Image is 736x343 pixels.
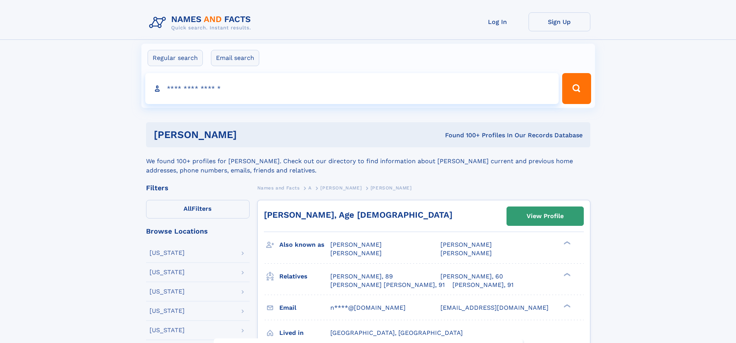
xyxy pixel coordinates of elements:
a: View Profile [507,207,583,225]
span: [PERSON_NAME] [320,185,362,191]
a: Sign Up [529,12,590,31]
label: Regular search [148,50,203,66]
span: [PERSON_NAME] [330,241,382,248]
div: View Profile [527,207,564,225]
span: A [308,185,312,191]
h3: Relatives [279,270,330,283]
span: [PERSON_NAME] [330,249,382,257]
div: [US_STATE] [150,308,185,314]
a: [PERSON_NAME], 89 [330,272,393,281]
label: Email search [211,50,259,66]
div: ❯ [562,303,571,308]
input: search input [145,73,559,104]
span: [EMAIL_ADDRESS][DOMAIN_NAME] [440,304,549,311]
a: [PERSON_NAME] [320,183,362,193]
span: All [184,205,192,212]
h3: Lived in [279,326,330,340]
span: [PERSON_NAME] [371,185,412,191]
a: [PERSON_NAME], Age [DEMOGRAPHIC_DATA] [264,210,452,220]
div: Browse Locations [146,228,250,235]
div: [US_STATE] [150,288,185,295]
div: ❯ [562,272,571,277]
a: [PERSON_NAME], 60 [440,272,503,281]
h3: Email [279,301,330,314]
a: Log In [467,12,529,31]
h3: Also known as [279,238,330,251]
label: Filters [146,200,250,218]
div: Found 100+ Profiles In Our Records Database [341,131,583,140]
a: A [308,183,312,193]
div: [US_STATE] [150,327,185,333]
span: [PERSON_NAME] [440,241,492,248]
span: [PERSON_NAME] [440,249,492,257]
span: [GEOGRAPHIC_DATA], [GEOGRAPHIC_DATA] [330,329,463,336]
div: [US_STATE] [150,269,185,275]
a: [PERSON_NAME], 91 [452,281,513,289]
button: Search Button [562,73,591,104]
a: Names and Facts [257,183,300,193]
img: Logo Names and Facts [146,12,257,33]
div: [US_STATE] [150,250,185,256]
h1: [PERSON_NAME] [154,130,341,140]
div: ❯ [562,241,571,246]
div: We found 100+ profiles for [PERSON_NAME]. Check out our directory to find information about [PERS... [146,147,590,175]
a: [PERSON_NAME] [PERSON_NAME], 91 [330,281,445,289]
div: Filters [146,184,250,191]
